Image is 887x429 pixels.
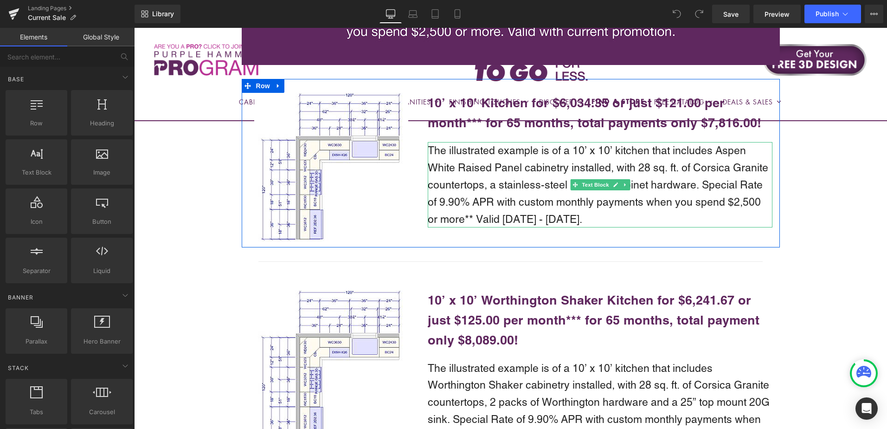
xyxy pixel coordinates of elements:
span: Parallax [8,337,64,346]
span: Liquid [74,266,130,276]
span: Image [74,168,130,177]
span: Row [120,51,138,65]
a: Mobile [446,5,469,23]
span: Button [74,217,130,227]
span: Current Sale [28,14,66,21]
b: 10’ x 10’ Worthington Shaker Kitchen for $6,241.67 or just $125.00 per month*** for 65 months, to... [294,265,625,319]
a: Global Style [67,28,135,46]
span: Tabs [8,407,64,417]
a: Expand / Collapse [486,151,496,162]
p: The illustrated example is of a 10’ x 10’ kitchen that includes Worthington Shaker cabinetry inst... [294,332,638,417]
a: Desktop [379,5,402,23]
a: Tablet [424,5,446,23]
span: Row [8,118,64,128]
button: Undo [668,5,686,23]
span: Publish [816,10,839,18]
span: Icon [8,217,64,227]
a: Laptop [402,5,424,23]
span: Carousel [74,407,130,417]
button: More [865,5,883,23]
button: Publish [804,5,861,23]
a: Expand / Collapse [138,51,150,65]
span: Base [7,75,25,84]
span: Separator [8,266,64,276]
span: Text Block [8,168,64,177]
span: Stack [7,364,30,372]
span: Preview [765,9,790,19]
a: Landing Pages [28,5,135,12]
span: Hero Banner [74,337,130,346]
a: Preview [753,5,801,23]
b: 10’ x 10’ Kitchen for $6,034.35 or just $121.00 per month*** for 65 months, total payments only $... [294,67,627,102]
span: Banner [7,293,34,302]
button: Redo [690,5,708,23]
span: Heading [74,118,130,128]
span: Library [152,10,174,18]
a: New Library [135,5,180,23]
span: Save [723,9,739,19]
div: Open Intercom Messenger [855,397,878,420]
span: Text Block [446,151,476,162]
